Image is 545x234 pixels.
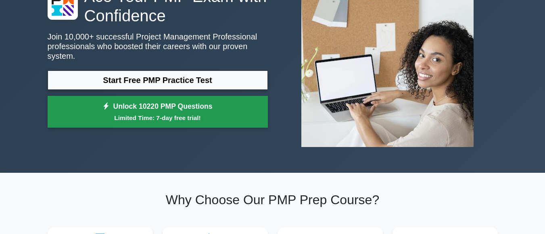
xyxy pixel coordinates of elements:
a: Unlock 10220 PMP QuestionsLimited Time: 7-day free trial! [48,96,268,128]
a: Start Free PMP Practice Test [48,70,268,90]
h2: Why Choose Our PMP Prep Course? [48,192,498,207]
small: Limited Time: 7-day free trial! [58,113,258,122]
p: Join 10,000+ successful Project Management Professional professionals who boosted their careers w... [48,32,268,61]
